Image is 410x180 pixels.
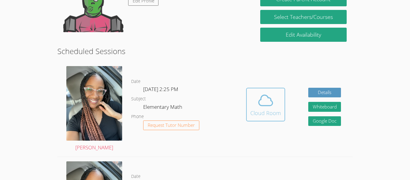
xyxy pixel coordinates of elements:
div: Cloud Room [250,109,281,117]
img: avatar.jpg [66,66,122,141]
a: Select Teachers/Courses [260,10,347,24]
a: [PERSON_NAME] [66,66,122,152]
dt: Phone [131,113,144,121]
button: Whiteboard [308,102,341,112]
span: [DATE] 2:25 PM [143,86,178,93]
a: Details [308,88,341,98]
button: Cloud Room [246,88,285,121]
dt: Date [131,78,140,85]
h2: Scheduled Sessions [57,45,353,57]
a: Edit Availability [260,28,347,42]
dd: Elementary Math [143,103,183,113]
a: Google Doc [308,116,341,126]
span: Request Tutor Number [148,123,195,127]
button: Request Tutor Number [143,121,199,130]
dt: Subject [131,95,146,103]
